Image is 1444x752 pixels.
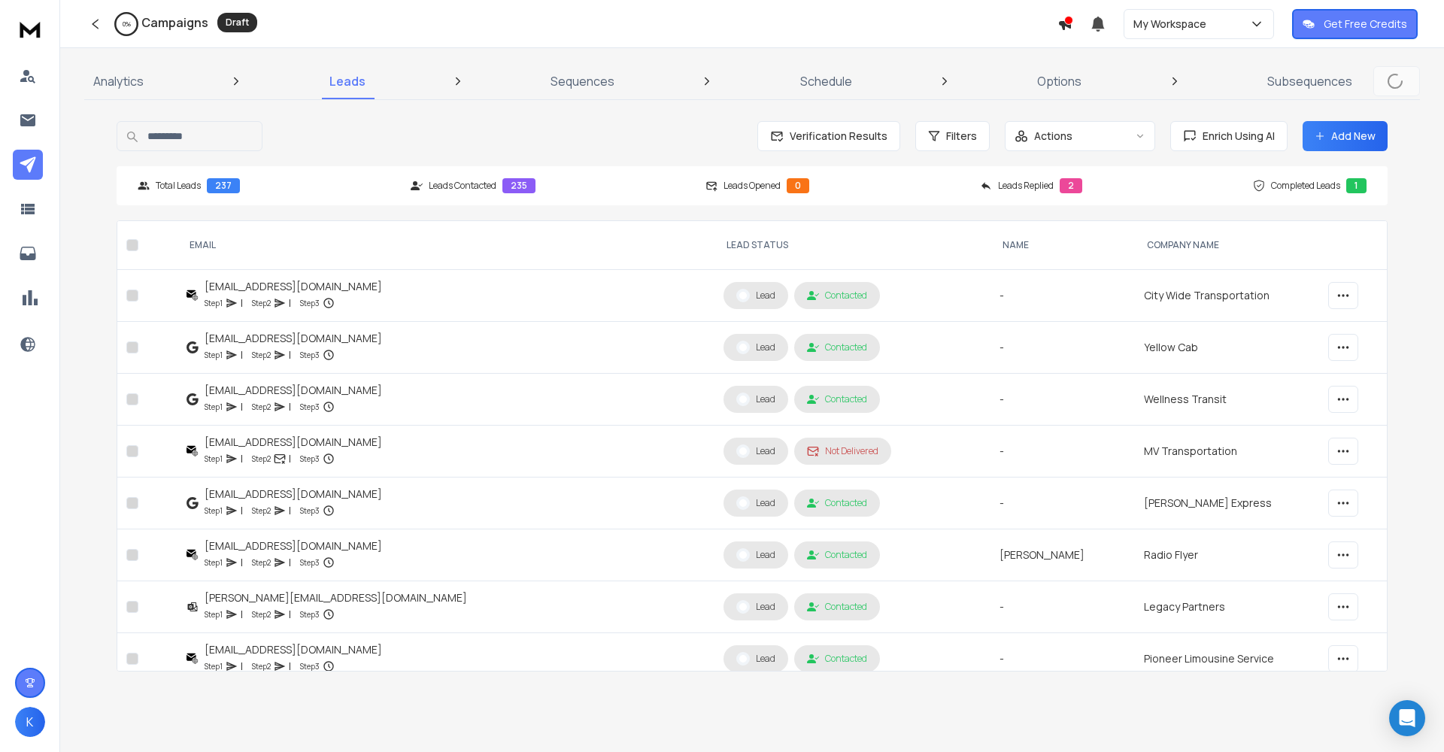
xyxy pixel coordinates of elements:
button: Get Free Credits [1292,9,1418,39]
td: Pioneer Limousine Service [1135,633,1319,685]
a: Subsequences [1258,63,1361,99]
div: 1 [1346,178,1367,193]
div: Contacted [807,549,867,561]
div: Lead [736,652,775,666]
p: Step 3 [300,347,320,362]
p: Step 1 [205,607,223,622]
div: Contacted [807,290,867,302]
p: Step 1 [205,399,223,414]
p: | [289,503,291,518]
div: Lead [736,444,775,458]
td: Wellness Transit [1135,374,1319,426]
p: Total Leads [156,180,201,192]
p: | [241,451,243,466]
p: Step 2 [252,347,271,362]
div: Lead [736,548,775,562]
p: Step 2 [252,399,271,414]
span: Enrich Using AI [1197,129,1275,144]
p: | [289,451,291,466]
td: - [990,374,1135,426]
a: Sequences [541,63,623,99]
p: Step 2 [252,659,271,674]
p: | [241,607,243,622]
a: Schedule [791,63,861,99]
div: 2 [1060,178,1082,193]
div: [EMAIL_ADDRESS][DOMAIN_NAME] [205,642,382,657]
div: 237 [207,178,240,193]
p: | [289,296,291,311]
div: Contacted [807,393,867,405]
h1: Campaigns [141,14,208,32]
td: City Wide Transportation [1135,270,1319,322]
p: Actions [1034,129,1072,144]
p: Step 3 [300,503,320,518]
p: Options [1037,72,1081,90]
p: Leads [329,72,366,90]
p: Step 2 [252,555,271,570]
div: [EMAIL_ADDRESS][DOMAIN_NAME] [205,487,382,502]
p: | [289,399,291,414]
span: Filters [946,129,977,144]
td: - [990,581,1135,633]
p: Subsequences [1267,72,1352,90]
td: [PERSON_NAME] Express [1135,478,1319,529]
p: Completed Leads [1271,180,1340,192]
div: [EMAIL_ADDRESS][DOMAIN_NAME] [205,279,382,294]
p: Step 1 [205,347,223,362]
p: Step 1 [205,296,223,311]
p: | [241,399,243,414]
p: Leads Contacted [429,180,496,192]
a: Leads [320,63,375,99]
p: Get Free Credits [1324,17,1407,32]
div: [EMAIL_ADDRESS][DOMAIN_NAME] [205,383,382,398]
button: Verification Results [757,121,900,151]
p: | [289,607,291,622]
div: [PERSON_NAME][EMAIL_ADDRESS][DOMAIN_NAME] [205,590,467,605]
td: Radio Flyer [1135,529,1319,581]
p: | [289,659,291,674]
div: Contacted [807,653,867,665]
img: logo [15,15,45,43]
td: [PERSON_NAME] [990,529,1135,581]
div: [EMAIL_ADDRESS][DOMAIN_NAME] [205,538,382,553]
a: Analytics [84,63,153,99]
p: Leads Opened [724,180,781,192]
p: Step 1 [205,451,223,466]
p: Step 1 [205,503,223,518]
td: - [990,322,1135,374]
p: | [241,555,243,570]
p: Schedule [800,72,852,90]
div: 0 [787,178,809,193]
p: | [289,347,291,362]
td: - [990,633,1135,685]
div: Draft [217,13,257,32]
th: LEAD STATUS [714,221,990,270]
button: Add New [1303,121,1388,151]
p: | [241,659,243,674]
button: K [15,707,45,737]
p: Step 3 [300,659,320,674]
p: Step 1 [205,659,223,674]
p: Step 3 [300,555,320,570]
p: | [241,347,243,362]
th: EMAIL [177,221,714,270]
p: Step 3 [300,451,320,466]
td: - [990,426,1135,478]
div: Lead [736,393,775,406]
div: Contacted [807,341,867,353]
div: Contacted [807,601,867,613]
td: Legacy Partners [1135,581,1319,633]
p: Step 2 [252,503,271,518]
div: [EMAIL_ADDRESS][DOMAIN_NAME] [205,331,382,346]
p: Step 2 [252,607,271,622]
th: Company Name [1135,221,1319,270]
p: 0 % [123,20,131,29]
button: Filters [915,121,990,151]
td: MV Transportation [1135,426,1319,478]
p: Step 2 [252,296,271,311]
div: Open Intercom Messenger [1389,700,1425,736]
p: | [241,296,243,311]
p: | [289,555,291,570]
p: Step 1 [205,555,223,570]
